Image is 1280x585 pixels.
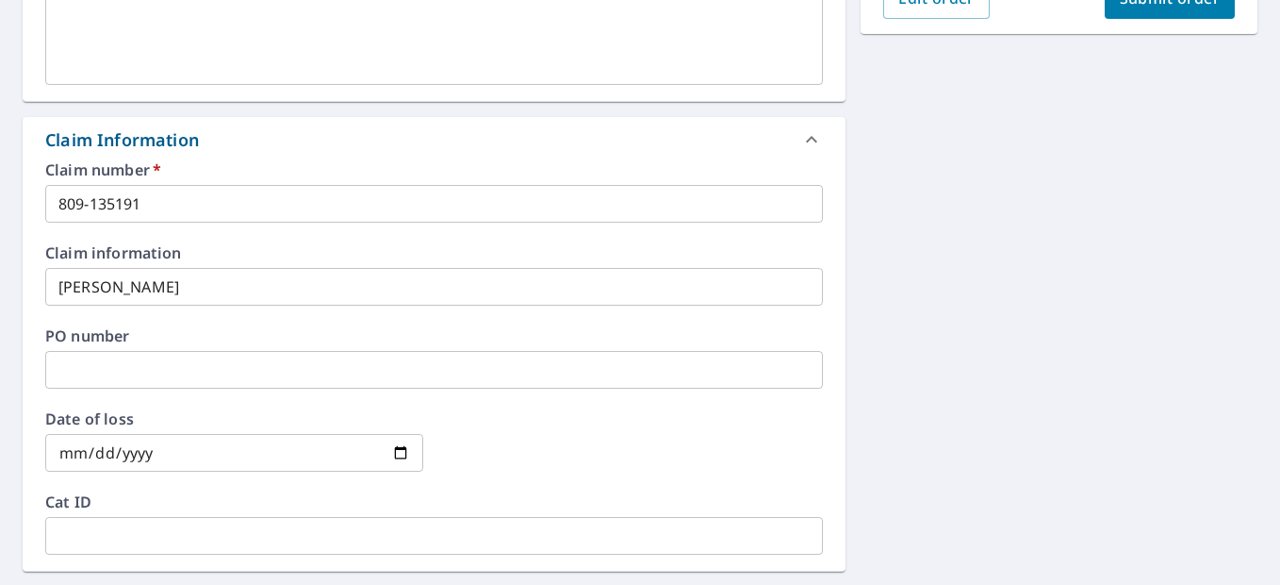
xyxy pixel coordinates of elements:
label: Claim information [45,245,823,260]
label: Claim number [45,162,823,177]
div: Claim Information [45,127,199,153]
div: Claim Information [23,117,845,162]
label: Cat ID [45,494,823,510]
label: PO number [45,328,823,343]
label: Date of loss [45,411,423,426]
